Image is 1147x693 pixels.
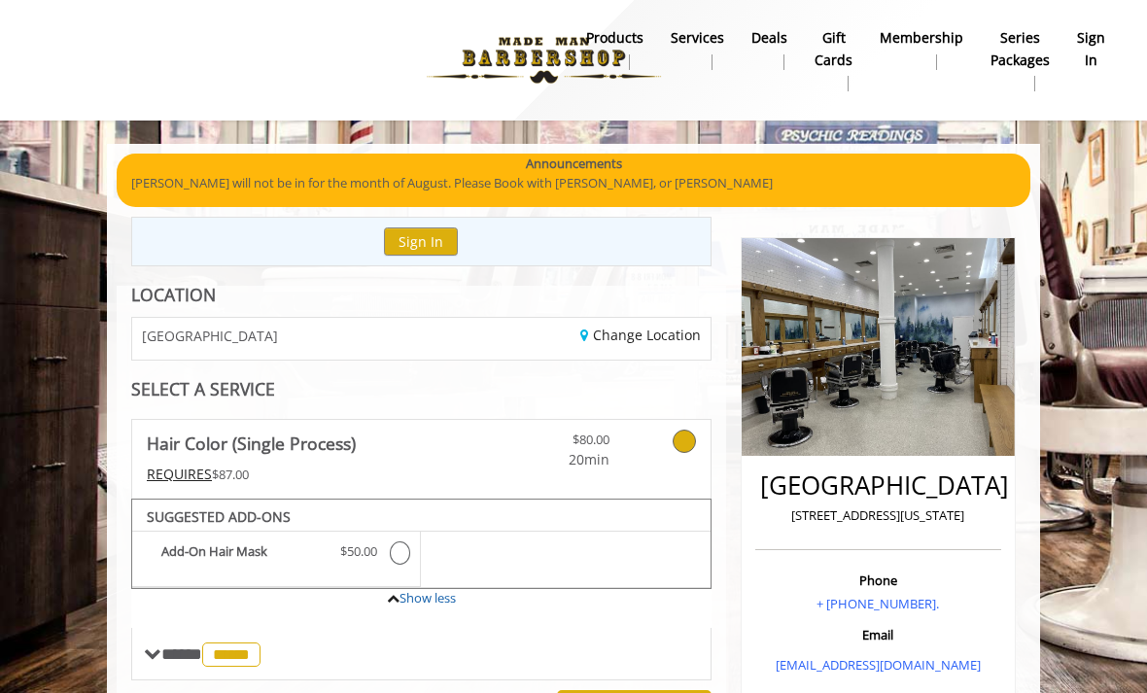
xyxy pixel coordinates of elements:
h2: [GEOGRAPHIC_DATA] [760,471,996,500]
a: Show less [400,589,456,606]
a: [EMAIL_ADDRESS][DOMAIN_NAME] [776,656,981,674]
a: + [PHONE_NUMBER]. [817,595,939,612]
a: DealsDeals [738,24,801,75]
span: $50.00 [340,541,377,562]
div: Hair Color (Single Process) Add-onS [131,499,712,589]
b: Hair Color (Single Process) [147,430,356,457]
a: sign insign in [1063,24,1119,75]
button: Sign In [384,227,458,256]
span: This service needs some Advance to be paid before we block your appointment [147,465,212,483]
b: gift cards [815,27,852,71]
span: [GEOGRAPHIC_DATA] [142,329,278,343]
p: [STREET_ADDRESS][US_STATE] [760,505,996,526]
a: ServicesServices [657,24,738,75]
b: sign in [1077,27,1105,71]
a: Gift cardsgift cards [801,24,866,96]
a: Series packagesSeries packages [977,24,1063,96]
div: $87.00 [147,464,469,485]
a: $80.00 [517,420,608,471]
a: MembershipMembership [866,24,977,75]
a: Productsproducts [573,24,657,75]
a: Change Location [580,326,701,344]
b: Series packages [991,27,1050,71]
b: Services [671,27,724,49]
b: Announcements [526,154,622,174]
p: [PERSON_NAME] will not be in for the month of August. Please Book with [PERSON_NAME], or [PERSON_... [131,173,1016,193]
span: 20min [517,449,608,470]
img: Made Man Barbershop logo [410,7,678,114]
b: Deals [751,27,787,49]
h3: Phone [760,573,996,587]
b: SUGGESTED ADD-ONS [147,507,291,526]
b: products [586,27,643,49]
h3: Email [760,628,996,641]
div: SELECT A SERVICE [131,380,712,398]
b: LOCATION [131,283,216,306]
label: Add-On Hair Mask [142,541,410,570]
b: Membership [880,27,963,49]
b: Add-On Hair Mask [161,541,328,565]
